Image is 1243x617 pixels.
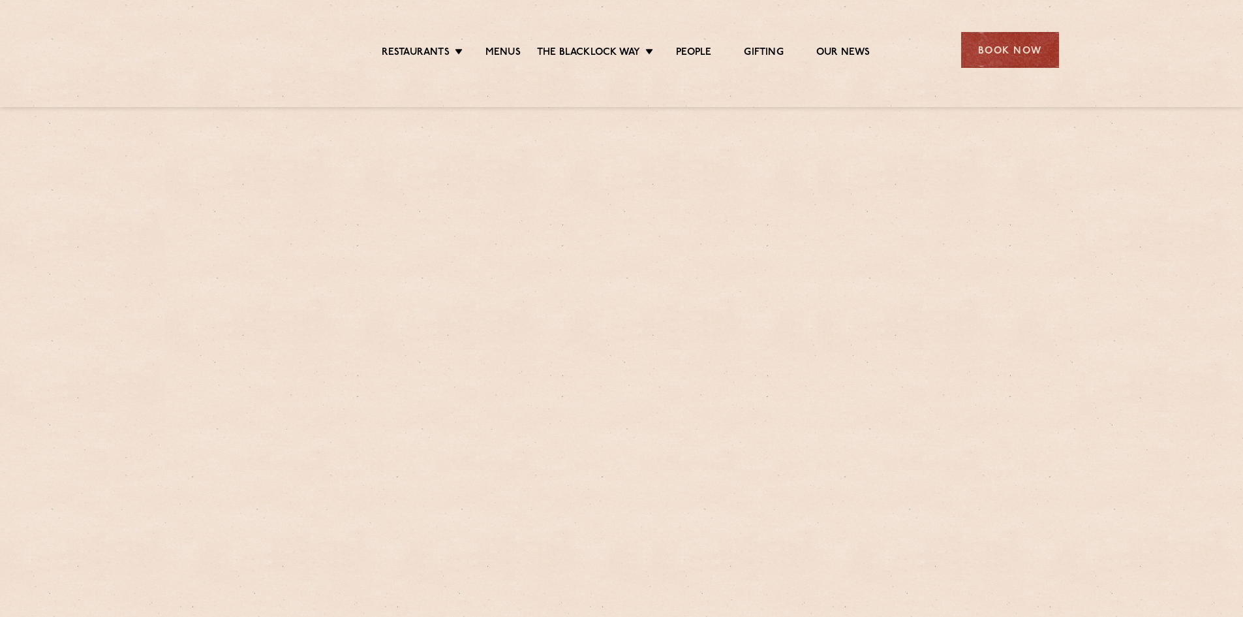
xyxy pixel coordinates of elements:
a: People [676,46,711,61]
a: Menus [485,46,521,61]
div: Book Now [961,32,1059,68]
a: Our News [816,46,870,61]
a: The Blacklock Way [537,46,640,61]
a: Gifting [744,46,783,61]
img: svg%3E [185,12,298,87]
a: Restaurants [382,46,450,61]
